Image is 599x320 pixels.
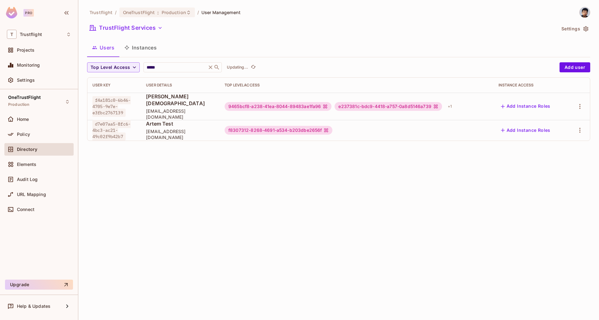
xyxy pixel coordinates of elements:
span: OneTrustFlight [123,9,155,15]
div: e237381c-bdc9-4418-a757-0a8d5146a739 [335,102,442,111]
span: Directory [17,147,37,152]
button: Users [87,40,119,55]
span: Monitoring [17,63,40,68]
button: Top Level Access [87,62,140,72]
span: URL Mapping [17,192,46,197]
span: Production [8,102,30,107]
span: Projects [17,48,34,53]
button: Upgrade [5,280,73,290]
span: T [7,30,17,39]
span: Connect [17,207,34,212]
span: Top Level Access [91,64,130,71]
span: Settings [17,78,35,83]
span: refresh [251,64,256,70]
div: 9465bcf8-a238-41ea-8044-89483ae1fa96 [225,102,331,111]
div: Pro [23,9,34,17]
div: User Details [146,83,215,88]
span: Click to refresh data [248,64,257,71]
button: Add Instance Roles [498,101,553,111]
span: OneTrustFlight [8,95,41,100]
span: Audit Log [17,177,38,182]
div: User Key [92,83,136,88]
li: / [197,9,199,15]
span: Elements [17,162,36,167]
span: Workspace: Trustflight [20,32,42,37]
span: d7e07aa5-8fc6-4bc3-ac21-49c02f9b42b7 [92,120,131,141]
span: Production [162,9,186,15]
span: [PERSON_NAME][DEMOGRAPHIC_DATA] [146,93,215,107]
button: Settings [559,24,590,34]
button: refresh [249,64,257,71]
button: Instances [119,40,162,55]
img: SReyMgAAAABJRU5ErkJggg== [6,7,17,18]
span: [EMAIL_ADDRESS][DOMAIN_NAME] [146,108,215,120]
span: the active workspace [90,9,112,15]
li: / [115,9,117,15]
button: Add user [560,62,590,72]
img: Alexander Ip [580,7,590,18]
div: f8307312-8268-4691-a534-b203dbe2656f [225,126,332,135]
span: Help & Updates [17,304,50,309]
span: Home [17,117,29,122]
span: Policy [17,132,30,137]
div: Instance Access [498,83,562,88]
span: [EMAIL_ADDRESS][DOMAIN_NAME] [146,128,215,140]
span: f4a181c0-6b46-4705-9e7e-e3fbc2767139 [92,96,131,117]
button: TrustFlight Services [87,23,165,33]
span: : [157,10,159,15]
p: Updating... [227,65,248,70]
span: Artem Test [146,120,215,127]
div: Top Level Access [225,83,488,88]
div: + 1 [445,101,454,111]
span: User Management [201,9,241,15]
button: Add Instance Roles [498,125,553,135]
